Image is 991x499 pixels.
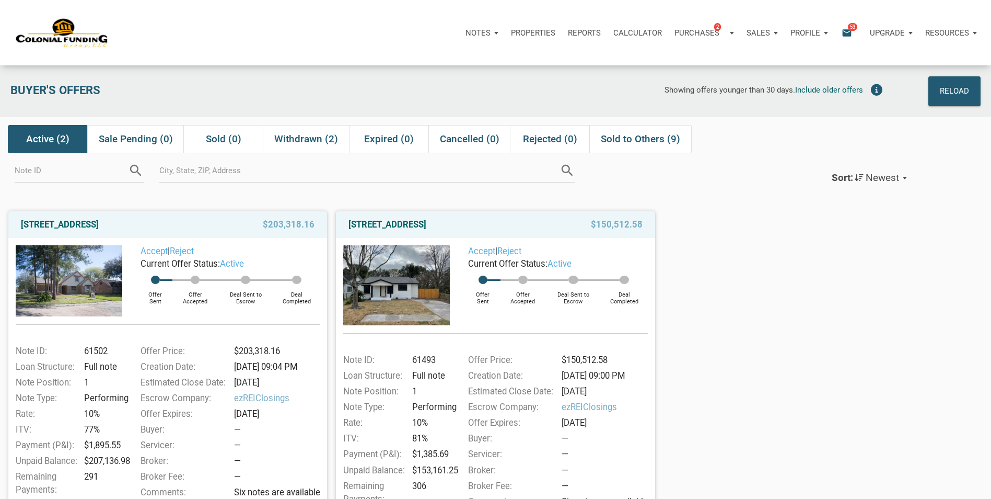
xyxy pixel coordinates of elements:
div: $1,895.55 [80,439,127,452]
span: Withdrawn (2) [274,133,338,145]
button: Reports [562,17,607,49]
span: Current Offer Status: [141,259,220,269]
div: Estimated Close Date: [135,376,230,389]
div: Loan Structure: [10,360,80,373]
span: active [547,259,572,269]
input: City, State, ZIP, Address [159,159,559,183]
div: Creation Date: [463,369,558,382]
div: $207,136.98 [80,455,127,468]
span: Current Offer Status: [468,259,547,269]
div: Offer Sent [465,284,500,305]
div: 10% [409,416,456,429]
a: Upgrade [864,17,919,49]
div: Offer Sent [138,284,173,305]
div: Expired (0) [349,125,428,153]
div: — [562,432,653,445]
p: Sales [747,28,770,38]
button: Purchases2 [668,17,740,49]
span: Sale Pending (0) [99,133,173,145]
div: Escrow Company: [135,392,230,405]
div: Note ID: [10,345,80,358]
span: Sold to Others (9) [601,133,680,145]
div: Rate: [10,407,80,421]
p: Upgrade [870,28,905,38]
span: $150,512.58 [591,219,643,231]
div: Unpaid Balance: [10,455,80,468]
img: 583015 [16,245,122,316]
span: Active (2) [26,133,69,145]
span: — [562,481,568,491]
a: Properties [505,17,562,49]
button: Sort:Newest [821,164,918,192]
p: Purchases [674,28,719,38]
span: Newest [866,171,899,183]
div: Rejected (0) [510,125,589,153]
button: Notes [459,17,505,49]
div: Sort: [832,171,853,183]
div: — [234,455,325,468]
div: [DATE] [558,385,653,398]
div: Offer Expires: [135,407,230,421]
a: [STREET_ADDRESS] [348,219,426,231]
div: Deal Sent to Escrow [218,284,274,305]
div: Withdrawn (2) [263,125,349,153]
i: email [841,27,853,39]
i: search [128,163,144,178]
p: Notes [465,28,491,38]
div: Creation Date: [135,360,230,373]
div: ITV: [10,423,80,436]
div: Full note [409,369,456,382]
div: $203,318.16 [230,345,325,358]
a: Accept [141,246,168,256]
button: Sales [740,17,784,49]
div: Buyer: [135,423,230,436]
div: Escrow Company: [463,401,558,414]
div: Offer Expires: [463,416,558,429]
span: Rejected (0) [523,133,577,145]
span: Include older offers [795,85,863,95]
span: Expired (0) [364,133,414,145]
div: 10% [80,407,127,421]
div: Note Type: [338,401,408,414]
span: — [234,472,241,482]
p: Resources [925,28,969,38]
img: 574463 [343,245,450,325]
p: Properties [511,28,555,38]
div: 61493 [409,354,456,367]
p: Profile [790,28,820,38]
div: Deal Completed [601,284,648,305]
a: Reject [170,246,194,256]
div: Remaining Payments: [10,470,80,496]
button: Resources [919,17,983,49]
div: Offer Price: [135,345,230,358]
div: — [234,423,325,436]
div: Performing [80,392,127,405]
button: Reload [928,76,981,106]
div: — [562,464,653,477]
div: Performing [409,401,456,414]
span: ezREIClosings [234,392,325,405]
span: ezREIClosings [562,401,653,414]
span: 53 [848,22,857,31]
div: Note Type: [10,392,80,405]
div: Sold to Others (9) [589,125,692,153]
div: Cancelled (0) [428,125,510,153]
div: Broker: [463,464,558,477]
div: Loan Structure: [338,369,408,382]
div: Note Position: [338,385,408,398]
div: Buyer's Offers [5,76,299,106]
button: Profile [784,17,834,49]
span: | [141,246,194,256]
span: Showing offers younger than 30 days. [664,85,795,95]
div: 61502 [80,345,127,358]
a: [STREET_ADDRESS] [21,219,99,231]
div: Sold (0) [183,125,263,153]
div: Buyer: [463,432,558,445]
div: — [562,448,653,461]
div: Estimated Close Date: [463,385,558,398]
p: Calculator [613,28,662,38]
